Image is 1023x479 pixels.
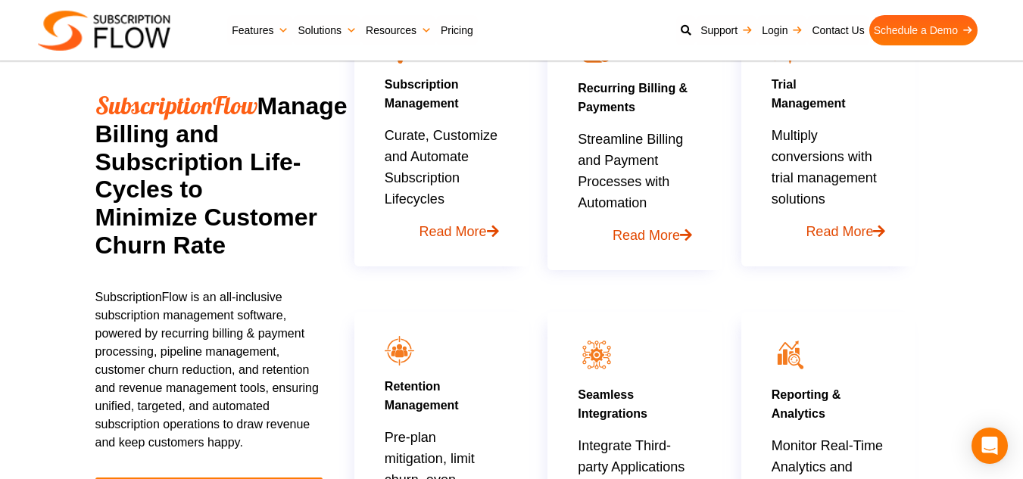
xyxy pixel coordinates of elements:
p: Multiply conversions with trial management solutions [772,125,886,242]
img: seamless integration [578,336,616,374]
a: Read More [772,210,886,242]
h2: Manage Billing and Subscription Life-Cycles to Minimize Customer Churn Rate [95,92,326,260]
a: Contact Us [807,15,869,45]
a: Read More [578,213,692,246]
a: SeamlessIntegrations [578,388,647,420]
div: Open Intercom Messenger [972,428,1008,464]
a: Reporting &Analytics [772,388,841,420]
a: Solutions [293,15,361,45]
p: Curate, Customize and Automate Subscription Lifecycles [385,125,499,242]
a: Pricing [436,15,478,45]
p: Streamline Billing and Payment Processes with Automation [578,129,692,246]
a: Login [757,15,807,45]
a: Resources [361,15,436,45]
a: Support [696,15,757,45]
a: RetentionManagement [385,380,459,412]
a: Features [227,15,293,45]
p: SubscriptionFlow is an all-inclusive subscription management software, powered by recurring billi... [95,288,326,452]
a: Read More [385,210,499,242]
span: SubscriptionFlow [95,90,257,120]
img: icon12 [772,336,809,374]
img: Subscriptionflow [38,11,170,51]
img: icon9 [385,336,414,365]
a: Subscription Management [385,78,459,110]
a: TrialManagement [772,78,846,110]
a: Recurring Billing & Payments [578,82,688,114]
a: Schedule a Demo [869,15,978,45]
